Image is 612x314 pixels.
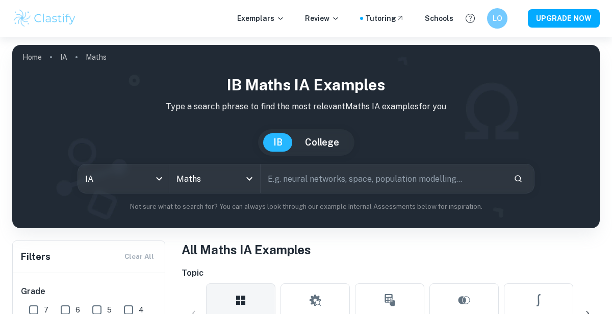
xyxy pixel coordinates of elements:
img: Clastify logo [12,8,77,29]
p: Review [305,13,340,24]
button: Open [242,172,257,186]
button: UPGRADE NOW [528,9,600,28]
p: Not sure what to search for? You can always look through our example Internal Assessments below f... [20,202,592,212]
p: Exemplars [237,13,285,24]
h1: All Maths IA Examples [182,240,600,259]
div: IA [78,164,169,193]
a: Tutoring [365,13,404,24]
button: Search [509,170,527,187]
img: profile cover [12,45,600,228]
button: LO [487,8,507,29]
input: E.g. neural networks, space, population modelling... [261,164,505,193]
a: IA [60,50,67,64]
button: IB [263,133,293,152]
button: Help and Feedback [462,10,479,27]
h6: Filters [21,250,50,264]
p: Maths [86,52,107,63]
h6: Topic [182,267,600,279]
p: Type a search phrase to find the most relevant Maths IA examples for you [20,101,592,113]
a: Schools [425,13,453,24]
h1: IB Maths IA examples [20,74,592,96]
a: Home [22,50,42,64]
button: College [295,133,349,152]
h6: Grade [21,285,158,298]
h6: LO [492,13,503,24]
